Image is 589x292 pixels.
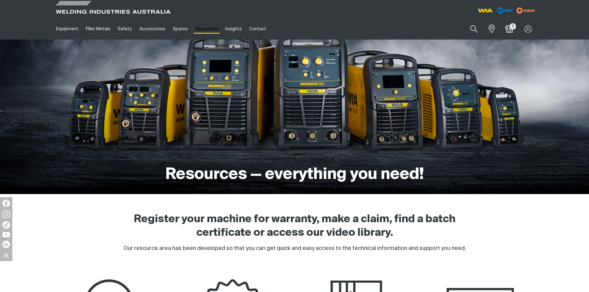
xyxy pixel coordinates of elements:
[169,18,191,40] a: Spares
[52,18,416,40] nav: Main
[165,165,424,185] h1: Resources — everything you need!
[463,22,484,36] button: Search products
[123,246,466,251] span: Our resource area has been developed so that you can get quick and easy access to the technical i...
[52,18,82,40] a: Equipment
[2,221,10,229] img: TikTok
[136,18,169,40] a: Accessories
[222,18,245,40] a: Insights
[191,18,221,40] a: Resources
[2,232,10,237] img: YouTube
[82,18,114,40] a: Filler Metals
[2,200,10,207] img: Facebook
[1,250,11,260] img: hide socials
[117,213,472,240] h2: Register your machine for warranty, make a claim, find a batch certificate or access our video li...
[245,18,270,40] a: Contact
[2,210,10,218] img: Instagram
[456,22,484,36] input: Product name or item number...
[114,18,135,40] a: Safety
[2,241,10,248] img: LinkedIn
[514,6,537,15] img: miller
